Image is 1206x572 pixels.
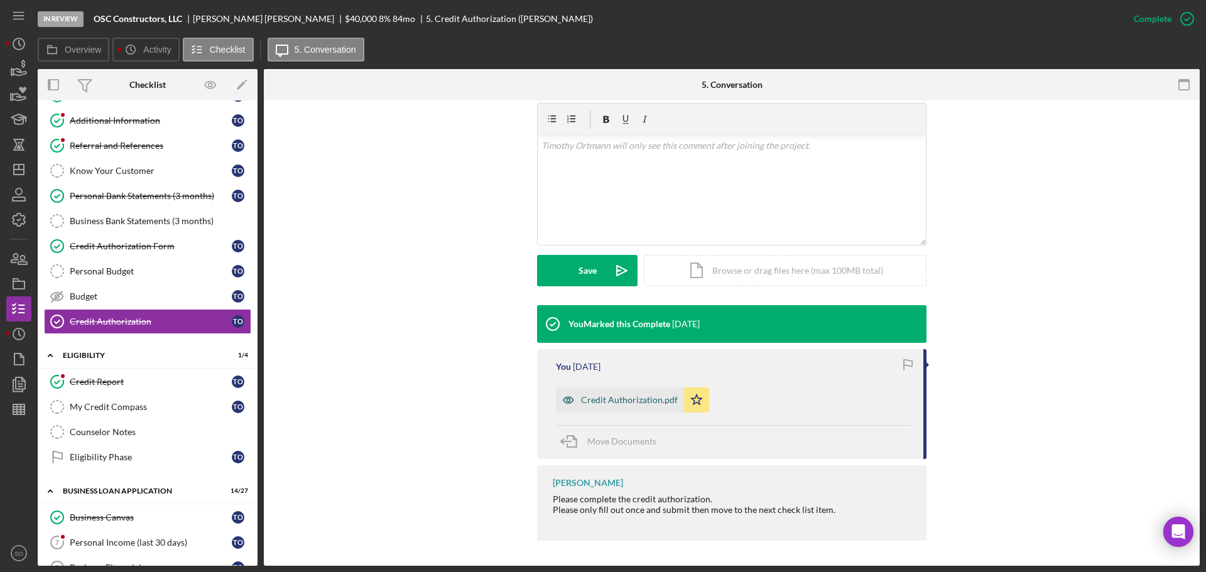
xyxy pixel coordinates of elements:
[556,387,709,413] button: Credit Authorization.pdf
[70,241,232,251] div: Credit Authorization Form
[44,208,251,234] a: Business Bank Statements (3 months)
[70,116,232,126] div: Additional Information
[672,319,700,329] time: 2025-08-19 15:37
[579,255,597,286] div: Save
[55,564,59,571] tspan: 8
[232,536,244,549] div: T O
[232,401,244,413] div: T O
[232,139,244,152] div: T O
[55,539,59,546] tspan: 7
[232,265,244,278] div: T O
[44,530,251,555] a: 7Personal Income (last 30 days)TO
[112,38,179,62] button: Activity
[379,14,391,24] div: 8 %
[232,375,244,388] div: T O
[183,38,254,62] button: Checklist
[44,445,251,470] a: Eligibility PhaseTO
[232,290,244,303] div: T O
[345,13,377,24] span: $40,000
[70,512,232,522] div: Business Canvas
[14,550,23,557] text: SO
[232,451,244,463] div: T O
[70,427,251,437] div: Counselor Notes
[573,362,600,372] time: 2025-08-19 15:37
[232,240,244,252] div: T O
[225,352,248,359] div: 1 / 4
[568,319,670,329] div: You Marked this Complete
[1121,6,1200,31] button: Complete
[44,394,251,419] a: My Credit CompassTO
[44,158,251,183] a: Know Your CustomerTO
[70,191,232,201] div: Personal Bank Statements (3 months)
[70,316,232,326] div: Credit Authorization
[70,216,251,226] div: Business Bank Statements (3 months)
[295,45,356,55] label: 5. Conversation
[393,14,415,24] div: 84 mo
[38,11,84,27] div: In Review
[70,452,232,462] div: Eligibility Phase
[44,108,251,133] a: Additional InformationTO
[70,537,232,548] div: Personal Income (last 30 days)
[70,402,232,412] div: My Credit Compass
[63,487,217,495] div: BUSINESS LOAN APPLICATION
[232,190,244,202] div: T O
[232,315,244,328] div: T O
[553,505,835,515] div: Please only fill out once and submit then move to the next check list item.
[556,362,571,372] div: You
[94,14,182,24] b: OSC Constructors, LLC
[38,38,109,62] button: Overview
[44,369,251,394] a: Credit ReportTO
[210,45,246,55] label: Checklist
[1163,517,1193,547] div: Open Intercom Messenger
[44,234,251,259] a: Credit Authorization FormTO
[44,284,251,309] a: BudgetTO
[63,352,217,359] div: ELIGIBILITY
[225,487,248,495] div: 14 / 27
[44,419,251,445] a: Counselor Notes
[553,494,835,524] div: Please complete the credit authorization.
[232,165,244,177] div: T O
[129,80,166,90] div: Checklist
[143,45,171,55] label: Activity
[70,141,232,151] div: Referral and References
[70,377,232,387] div: Credit Report
[232,511,244,524] div: T O
[581,395,678,405] div: Credit Authorization.pdf
[587,436,656,446] span: Move Documents
[556,426,669,457] button: Move Documents
[70,266,232,276] div: Personal Budget
[70,166,232,176] div: Know Your Customer
[44,133,251,158] a: Referral and ReferencesTO
[232,114,244,127] div: T O
[44,309,251,334] a: Credit AuthorizationTO
[1134,6,1171,31] div: Complete
[553,478,623,488] div: [PERSON_NAME]
[193,14,345,24] div: [PERSON_NAME] [PERSON_NAME]
[426,14,593,24] div: 5. Credit Authorization ([PERSON_NAME])
[702,80,763,90] div: 5. Conversation
[268,38,364,62] button: 5. Conversation
[537,255,638,286] button: Save
[65,45,101,55] label: Overview
[44,259,251,284] a: Personal BudgetTO
[70,291,232,301] div: Budget
[6,541,31,566] button: SO
[44,505,251,530] a: Business CanvasTO
[44,183,251,208] a: Personal Bank Statements (3 months)TO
